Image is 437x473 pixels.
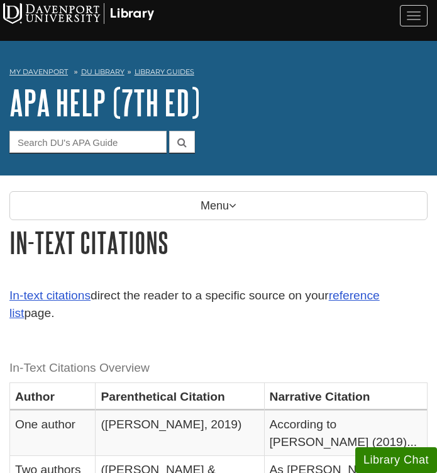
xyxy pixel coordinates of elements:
[264,411,427,456] td: According to [PERSON_NAME] (2019)...
[96,382,264,410] th: Parenthetical Citation
[9,131,167,153] input: Search DU's APA Guide
[3,3,154,24] img: Davenport University Logo
[9,354,428,382] caption: In-Text Citations Overview
[264,382,427,410] th: Narrative Citation
[9,226,428,259] h1: In-Text Citations
[10,382,96,410] th: Author
[9,83,200,122] a: APA Help (7th Ed)
[10,411,96,456] td: One author
[9,287,428,323] p: direct the reader to a specific source on your page.
[9,289,91,302] a: In-text citations
[355,447,437,473] button: Library Chat
[135,67,194,76] a: Library Guides
[96,411,264,456] td: ([PERSON_NAME], 2019)
[9,191,428,220] p: Menu
[81,67,124,76] a: DU Library
[9,67,68,77] a: My Davenport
